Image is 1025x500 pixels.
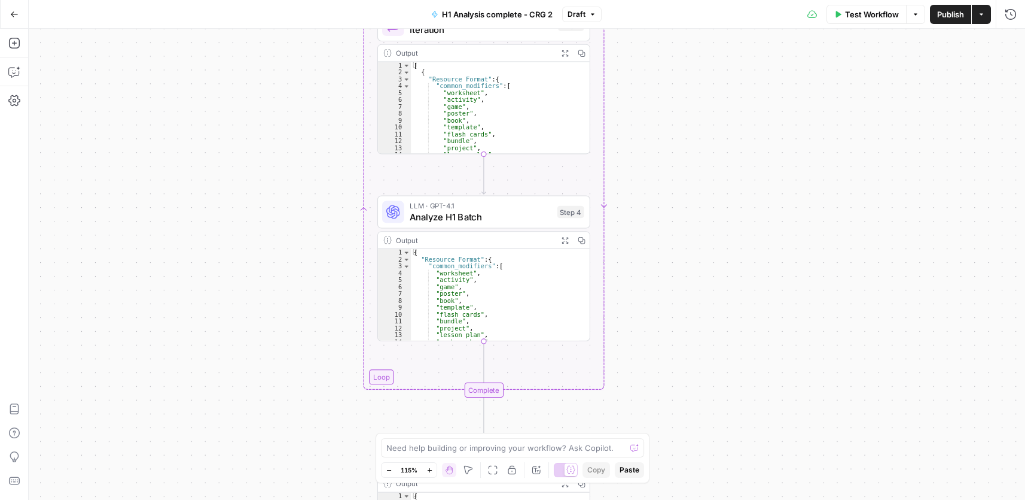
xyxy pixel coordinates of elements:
div: 1 [378,62,411,69]
button: Publish [930,5,971,24]
div: 9 [378,117,411,123]
span: Toggle code folding, rows 1 through 236 [402,249,410,256]
div: 6 [378,283,411,290]
div: 10 [378,311,411,317]
div: 1 [378,249,411,256]
span: Publish [937,8,964,20]
div: 13 [378,144,411,151]
div: 13 [378,332,411,338]
span: Paste [620,465,639,475]
div: 3 [378,263,411,269]
button: Test Workflow [826,5,906,24]
div: 11 [378,131,411,137]
span: H1 Analysis complete - CRG 2 [442,8,553,20]
div: Output [396,235,553,246]
div: 5 [378,90,411,96]
div: Step 3 [558,19,584,31]
span: Copy [587,465,605,475]
span: LLM · GPT-4.1 [410,200,552,211]
div: Output [396,47,553,58]
span: Toggle code folding, rows 2 through 69 [402,256,410,263]
div: LLM · GPT-4.1Analyze H1 BatchStep 4Output{ "Resource Format":{ "common_modifiers":[ "worksheet", ... [377,195,590,341]
div: 5 [378,277,411,283]
div: 10 [378,124,411,131]
div: 12 [378,325,411,331]
div: 11 [378,318,411,325]
div: 9 [378,304,411,311]
div: LoopIterationStep 3Output[ { "Resource Format":{ "common_modifiers":[ "worksheet", "activity", "g... [377,8,590,154]
span: Toggle code folding, rows 4 through 64 [402,83,410,89]
span: Iteration [410,23,553,37]
div: 14 [378,151,411,158]
span: 115% [401,465,417,475]
div: 12 [378,138,411,144]
span: Toggle code folding, rows 1 through 238 [402,62,410,69]
div: 14 [378,338,411,345]
g: Edge from step_3 to step_4 [481,154,486,195]
span: Toggle code folding, rows 2 through 237 [402,69,410,75]
div: 3 [378,76,411,83]
button: Copy [582,462,610,478]
div: Complete [464,383,503,398]
div: 2 [378,69,411,75]
button: H1 Analysis complete - CRG 2 [424,5,560,24]
g: Edge from step_3-iteration-end to step_5 [481,398,486,438]
div: Step 4 [557,206,584,219]
div: 8 [378,297,411,304]
span: Draft [568,9,585,20]
span: Toggle code folding, rows 3 through 63 [402,263,410,269]
div: 8 [378,110,411,117]
button: Draft [562,7,602,22]
span: Toggle code folding, rows 3 through 70 [402,76,410,83]
span: Test Workflow [845,8,899,20]
div: 4 [378,269,411,276]
div: Complete [377,383,590,398]
div: 2 [378,256,411,263]
div: 1 [378,493,411,499]
div: 4 [378,83,411,89]
span: Analyze H1 Batch [410,210,552,224]
div: 6 [378,96,411,103]
span: Toggle code folding, rows 1 through 236 [402,493,410,499]
div: Output [396,478,553,489]
div: 7 [378,103,411,110]
div: 7 [378,290,411,297]
button: Paste [615,462,644,478]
